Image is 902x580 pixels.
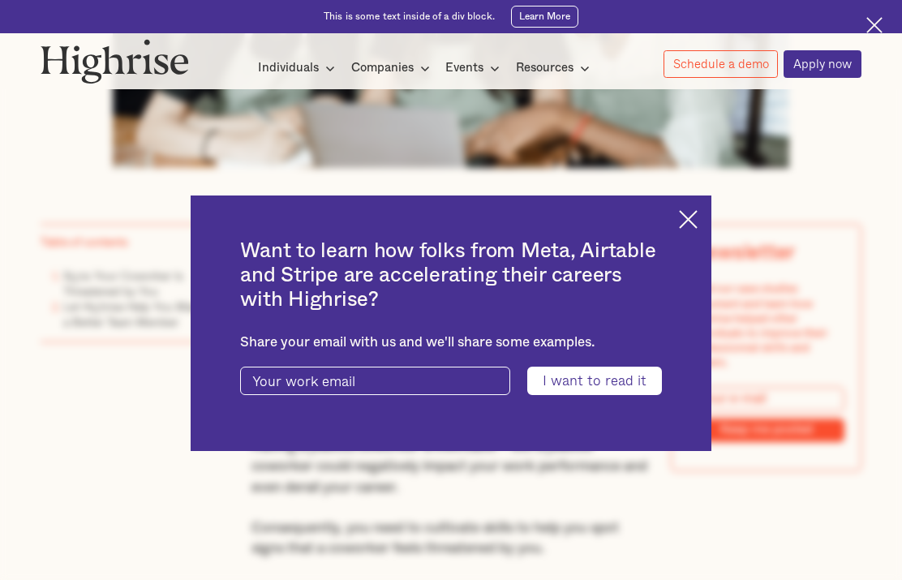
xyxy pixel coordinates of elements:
form: current-ascender-blog-article-modal-form [240,367,661,394]
a: Apply now [784,50,861,78]
input: Your work email [240,367,509,394]
div: Companies [351,58,435,78]
img: Highrise logo [41,39,189,84]
div: This is some text inside of a div block. [324,10,495,23]
a: Schedule a demo [664,50,779,78]
img: Cross icon [679,210,698,229]
div: Companies [351,58,414,78]
img: Cross icon [866,17,883,34]
div: Events [445,58,505,78]
div: Resources [516,58,573,78]
div: Individuals [258,58,319,78]
div: Events [445,58,483,78]
div: Share your email with us and we'll share some examples. [240,334,661,350]
div: Individuals [258,58,340,78]
div: Resources [516,58,595,78]
input: I want to read it [527,367,662,394]
a: Learn More [511,6,578,28]
h2: Want to learn how folks from Meta, Airtable and Stripe are accelerating their careers with Highrise? [240,239,661,311]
